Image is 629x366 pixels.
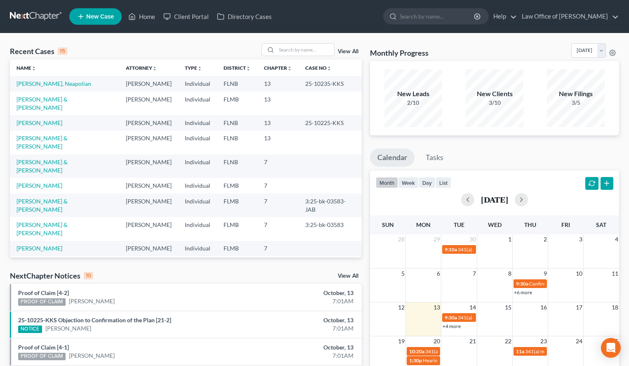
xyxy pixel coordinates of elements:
[436,269,441,279] span: 6
[418,149,451,167] a: Tasks
[69,297,115,305] a: [PERSON_NAME]
[299,76,362,91] td: 25-10235-KKS
[458,314,563,321] span: 341(a) meeting of creditors for [PERSON_NAME]
[16,135,68,150] a: [PERSON_NAME] & [PERSON_NAME]
[384,99,442,107] div: 2/10
[247,352,353,360] div: 7:01AM
[443,323,461,329] a: +4 more
[561,221,570,228] span: Fri
[518,9,619,24] a: Law Office of [PERSON_NAME]
[436,177,451,188] button: list
[423,357,487,364] span: Hearing for [PERSON_NAME]
[504,302,512,312] span: 15
[299,256,362,280] td: 25-10229-KKS
[488,221,502,228] span: Wed
[69,352,115,360] a: [PERSON_NAME]
[529,281,623,287] span: Confirmation hearing for [PERSON_NAME]
[247,343,353,352] div: October, 13
[611,269,619,279] span: 11
[481,195,508,204] h2: [DATE]
[18,353,66,360] div: PROOF OF CLAIM
[247,297,353,305] div: 7:01AM
[409,357,422,364] span: 1:30p
[16,221,68,236] a: [PERSON_NAME] & [PERSON_NAME]
[287,66,292,71] i: unfold_more
[507,234,512,244] span: 1
[257,131,299,154] td: 13
[575,336,583,346] span: 24
[18,289,69,296] a: Proof of Claim [4-2]
[217,241,257,256] td: FLMB
[178,154,217,178] td: Individual
[217,76,257,91] td: FLNB
[217,92,257,115] td: FLMB
[246,66,251,71] i: unfold_more
[419,177,436,188] button: day
[86,14,114,20] span: New Case
[400,9,475,24] input: Search by name...
[370,48,429,58] h3: Monthly Progress
[276,44,334,56] input: Search by name...
[152,66,157,71] i: unfold_more
[543,234,548,244] span: 2
[327,66,332,71] i: unfold_more
[614,234,619,244] span: 4
[16,80,91,87] a: [PERSON_NAME], Neapolian
[213,9,276,24] a: Directory Cases
[370,149,415,167] a: Calendar
[305,65,332,71] a: Case Nounfold_more
[398,177,419,188] button: week
[257,194,299,217] td: 7
[543,269,548,279] span: 9
[159,9,213,24] a: Client Portal
[454,221,464,228] span: Tue
[601,338,621,358] div: Open Intercom Messenger
[338,273,358,279] a: View All
[257,241,299,256] td: 7
[299,194,362,217] td: 3:25-bk-03583-JAB
[397,302,405,312] span: 12
[247,316,353,324] div: October, 13
[217,178,257,193] td: FLMB
[257,256,299,280] td: 13
[58,47,67,55] div: 15
[126,65,157,71] a: Attorneyunfold_more
[178,115,217,130] td: Individual
[338,49,358,54] a: View All
[504,336,512,346] span: 22
[16,198,68,213] a: [PERSON_NAME] & [PERSON_NAME]
[425,348,505,354] span: 341(a) meeting for [PERSON_NAME]
[16,245,62,252] a: [PERSON_NAME]
[547,99,605,107] div: 3/5
[10,271,93,281] div: NextChapter Notices
[516,281,528,287] span: 9:30a
[84,272,93,279] div: 10
[124,9,159,24] a: Home
[119,241,178,256] td: [PERSON_NAME]
[217,115,257,130] td: FLNB
[611,336,619,346] span: 25
[16,96,68,111] a: [PERSON_NAME] & [PERSON_NAME]
[416,221,431,228] span: Mon
[18,344,69,351] a: Proof of Claim [4-1]
[178,131,217,154] td: Individual
[575,269,583,279] span: 10
[224,65,251,71] a: Districtunfold_more
[119,154,178,178] td: [PERSON_NAME]
[596,221,606,228] span: Sat
[578,234,583,244] span: 3
[16,158,68,174] a: [PERSON_NAME] & [PERSON_NAME]
[397,336,405,346] span: 19
[119,178,178,193] td: [PERSON_NAME]
[257,217,299,241] td: 7
[217,217,257,241] td: FLMB
[469,234,477,244] span: 30
[382,221,394,228] span: Sun
[16,182,62,189] a: [PERSON_NAME]
[119,92,178,115] td: [PERSON_NAME]
[18,298,66,306] div: PROOF OF CLAIM
[257,154,299,178] td: 7
[178,92,217,115] td: Individual
[433,234,441,244] span: 29
[466,89,523,99] div: New Clients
